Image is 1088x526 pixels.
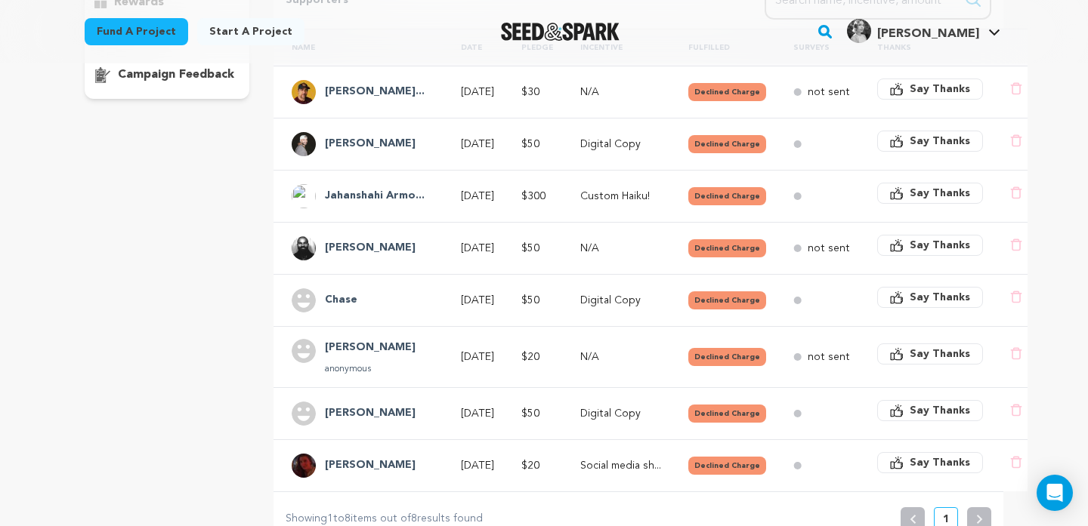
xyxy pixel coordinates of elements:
[461,85,494,100] p: [DATE]
[688,457,766,475] button: Declined Charge
[85,18,188,45] a: Fund a project
[292,401,316,426] img: user.png
[292,339,316,363] img: user.png
[580,85,661,100] p: N/A
[411,513,417,524] span: 8
[808,349,850,365] p: not sent
[325,291,357,309] h4: Chase
[910,346,970,361] span: Say Thanks
[461,137,494,152] p: [DATE]
[521,460,539,471] span: $20
[325,83,425,101] h4: Aaron Isaac Vasquez
[325,404,416,423] h4: Jack Cummins
[461,406,494,421] p: [DATE]
[521,408,539,419] span: $50
[197,18,304,45] a: Start a project
[877,343,983,365] button: Say Thanks
[118,66,234,84] p: campaign feedback
[461,241,494,256] p: [DATE]
[521,139,539,149] span: $50
[910,186,970,201] span: Say Thanks
[877,131,983,152] button: Say Thanks
[688,404,766,423] button: Declined Charge
[325,239,416,257] h4: Matthew Hayes
[521,87,539,97] span: $30
[688,291,766,309] button: Declined Charge
[85,63,249,87] button: campaign feedback
[580,241,661,256] p: N/A
[910,403,970,418] span: Say Thanks
[910,455,970,470] span: Say Thanks
[327,513,333,524] span: 1
[580,137,661,152] p: Digital Copy
[877,400,983,421] button: Say Thanks
[521,295,539,306] span: $50
[877,28,979,40] span: [PERSON_NAME]
[688,348,766,366] button: Declined Charge
[808,241,850,256] p: not sent
[910,134,970,149] span: Say Thanks
[521,243,539,254] span: $50
[844,16,1003,43] a: Nicole S.'s Profile
[847,19,871,43] img: 5a0282667a8d171d.jpg
[461,458,494,473] p: [DATE]
[580,406,661,421] p: Digital Copy
[292,184,316,208] img: ACg8ocIwcYHaOi8A5Hh2N80-0xF16zprztErPBPLzbmUzDw4er6zEQ=s96-c
[501,23,620,41] img: Seed&Spark Logo Dark Mode
[844,16,1003,48] span: Nicole S.'s Profile
[688,135,766,153] button: Declined Charge
[501,23,620,41] a: Seed&Spark Homepage
[910,238,970,253] span: Say Thanks
[345,513,351,524] span: 8
[877,287,983,308] button: Say Thanks
[292,236,316,260] img: Layer%205.png
[461,189,494,204] p: [DATE]
[1037,475,1073,511] div: Open Intercom Messenger
[325,339,416,357] h4: Kevin Williams
[910,82,970,97] span: Say Thanks
[325,363,416,375] p: anonymous
[521,352,539,362] span: $20
[688,187,766,205] button: Declined Charge
[688,83,766,101] button: Declined Charge
[325,187,425,205] h4: Jahanshahi Armon
[580,349,661,365] p: N/A
[292,132,316,156] img: e6db436c2ac7c1ee.png
[292,454,316,478] img: picture.jpeg
[847,19,979,43] div: Nicole S.'s Profile
[877,452,983,473] button: Say Thanks
[325,135,416,153] h4: Peter Dolshun
[325,457,416,475] h4: Zoe Curzi
[521,191,546,201] span: $300
[461,293,494,308] p: [DATE]
[877,78,983,100] button: Say Thanks
[688,239,766,257] button: Declined Charge
[292,80,316,104] img: 93CDA846-A8DE-4026-806A-1771E91EA448.jpeg
[877,235,983,256] button: Say Thanks
[808,85,850,100] p: not sent
[580,293,661,308] p: Digital Copy
[910,290,970,305] span: Say Thanks
[877,183,983,204] button: Say Thanks
[461,349,494,365] p: [DATE]
[580,189,661,204] p: Custom Haiku!
[292,288,316,312] img: user.png
[580,458,661,473] p: Social media shout out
